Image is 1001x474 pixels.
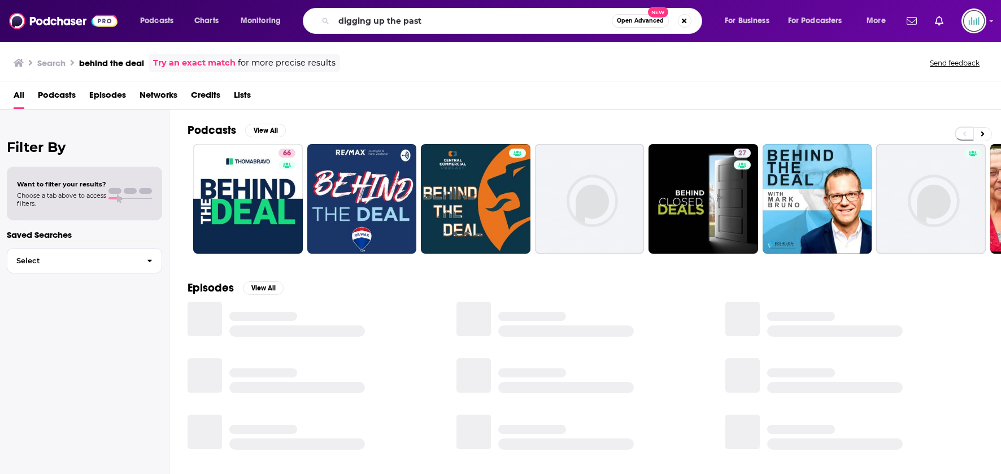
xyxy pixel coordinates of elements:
[788,13,842,29] span: For Podcasters
[17,180,106,188] span: Want to filter your results?
[738,148,746,159] span: 27
[238,56,336,69] span: for more precise results
[961,8,986,33] button: Show profile menu
[283,148,291,159] span: 66
[961,8,986,33] img: User Profile
[191,86,220,109] a: Credits
[153,56,236,69] a: Try an exact match
[17,192,106,207] span: Choose a tab above to access filters.
[188,281,284,295] a: EpisodesView All
[89,86,126,109] a: Episodes
[734,149,751,158] a: 27
[7,229,162,240] p: Saved Searches
[233,12,295,30] button: open menu
[781,12,859,30] button: open menu
[140,13,173,29] span: Podcasts
[314,8,713,34] div: Search podcasts, credits, & more...
[188,123,286,137] a: PodcastsView All
[7,139,162,155] h2: Filter By
[243,281,284,295] button: View All
[79,58,144,68] h3: behind the deal
[38,86,76,109] a: Podcasts
[612,14,669,28] button: Open AdvancedNew
[194,13,219,29] span: Charts
[234,86,251,109] a: Lists
[188,281,234,295] h2: Episodes
[7,257,138,264] span: Select
[717,12,784,30] button: open menu
[649,144,758,254] a: 27
[926,58,983,68] button: Send feedback
[9,10,117,32] img: Podchaser - Follow, Share and Rate Podcasts
[140,86,177,109] a: Networks
[37,58,66,68] h3: Search
[334,12,612,30] input: Search podcasts, credits, & more...
[278,149,295,158] a: 66
[902,11,921,31] a: Show notifications dropdown
[930,11,948,31] a: Show notifications dropdown
[7,248,162,273] button: Select
[241,13,281,29] span: Monitoring
[245,124,286,137] button: View All
[188,123,236,137] h2: Podcasts
[867,13,886,29] span: More
[132,12,188,30] button: open menu
[725,13,769,29] span: For Business
[859,12,900,30] button: open menu
[648,7,668,18] span: New
[193,144,303,254] a: 66
[617,18,664,24] span: Open Advanced
[961,8,986,33] span: Logged in as podglomerate
[14,86,24,109] a: All
[187,12,225,30] a: Charts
